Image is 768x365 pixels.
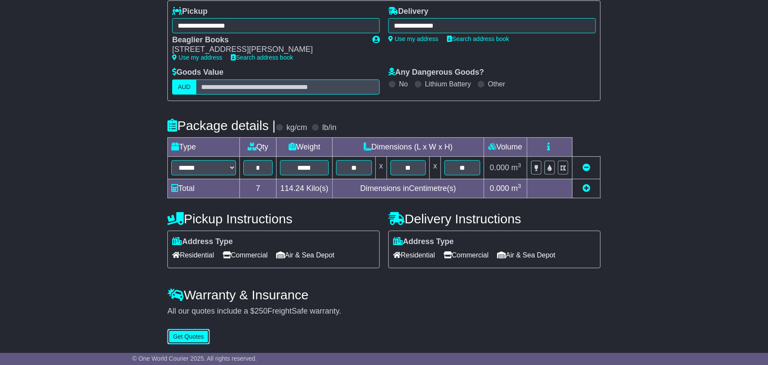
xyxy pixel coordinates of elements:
label: Address Type [172,237,233,247]
td: 7 [240,179,277,198]
span: Air & Sea Depot [497,248,556,262]
span: Residential [393,248,435,262]
h4: Warranty & Insurance [167,288,601,302]
span: 250 [255,307,268,315]
button: Get Quotes [167,329,210,344]
td: x [375,156,387,179]
td: Qty [240,137,277,156]
label: Address Type [393,237,454,247]
label: Other [488,80,505,88]
div: [STREET_ADDRESS][PERSON_NAME] [172,45,364,54]
td: Kilo(s) [277,179,333,198]
td: Dimensions (L x W x H) [333,137,484,156]
td: Volume [484,137,527,156]
label: Lithium Battery [425,80,471,88]
label: lb/in [322,123,337,133]
span: 0.000 [490,163,509,172]
span: © One World Courier 2025. All rights reserved. [132,355,257,362]
label: Pickup [172,7,208,16]
a: Search address book [447,35,509,42]
h4: Delivery Instructions [388,212,601,226]
td: Total [168,179,240,198]
div: All our quotes include a $ FreightSafe warranty. [167,307,601,316]
label: Delivery [388,7,428,16]
td: Weight [277,137,333,156]
span: Air & Sea Depot [277,248,335,262]
label: AUD [172,79,196,95]
sup: 3 [518,183,521,189]
label: Any Dangerous Goods? [388,68,484,77]
span: Commercial [444,248,488,262]
span: Commercial [223,248,268,262]
a: Remove this item [582,163,590,172]
label: kg/cm [286,123,307,133]
label: No [399,80,408,88]
span: m [511,184,521,193]
div: Beaglier Books [172,35,364,45]
h4: Package details | [167,118,276,133]
a: Use my address [388,35,438,42]
span: 114.24 [280,184,304,193]
span: 0.000 [490,184,509,193]
a: Search address book [231,54,293,61]
a: Add new item [582,184,590,193]
td: x [430,156,441,179]
label: Goods Value [172,68,223,77]
h4: Pickup Instructions [167,212,380,226]
span: m [511,163,521,172]
a: Use my address [172,54,222,61]
span: Residential [172,248,214,262]
td: Type [168,137,240,156]
td: Dimensions in Centimetre(s) [333,179,484,198]
sup: 3 [518,162,521,168]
